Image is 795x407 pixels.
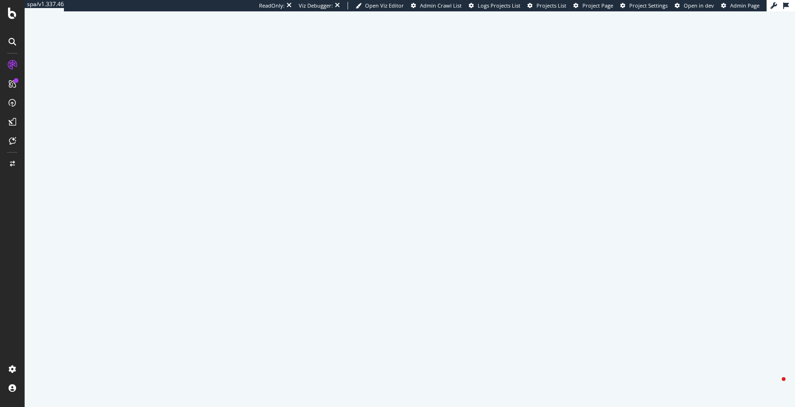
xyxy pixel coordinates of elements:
[356,2,404,9] a: Open Viz Editor
[478,2,520,9] span: Logs Projects List
[536,2,566,9] span: Projects List
[259,2,285,9] div: ReadOnly:
[684,2,714,9] span: Open in dev
[527,2,566,9] a: Projects List
[721,2,759,9] a: Admin Page
[411,2,462,9] a: Admin Crawl List
[469,2,520,9] a: Logs Projects List
[763,375,786,398] iframe: Intercom live chat
[573,2,613,9] a: Project Page
[675,2,714,9] a: Open in dev
[420,2,462,9] span: Admin Crawl List
[730,2,759,9] span: Admin Page
[365,2,404,9] span: Open Viz Editor
[299,2,333,9] div: Viz Debugger:
[582,2,613,9] span: Project Page
[620,2,668,9] a: Project Settings
[629,2,668,9] span: Project Settings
